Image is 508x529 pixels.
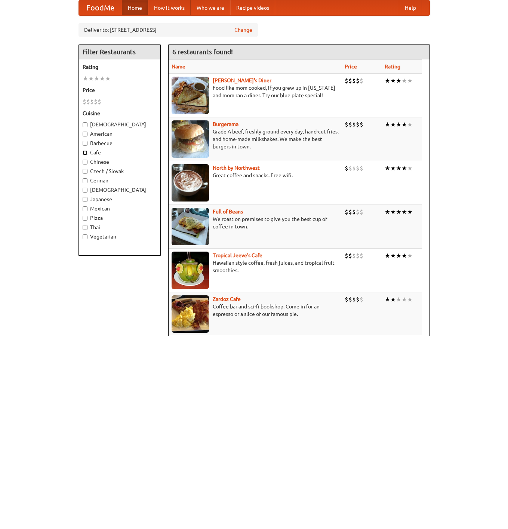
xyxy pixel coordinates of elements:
[172,295,209,333] img: zardoz.jpg
[356,252,360,260] li: $
[396,77,401,85] li: ★
[360,120,363,129] li: $
[99,74,105,83] li: ★
[234,26,252,34] a: Change
[83,74,88,83] li: ★
[213,121,238,127] a: Burgerama
[345,77,348,85] li: $
[407,252,413,260] li: ★
[390,295,396,304] li: ★
[352,295,356,304] li: $
[83,216,87,221] input: Pizza
[407,295,413,304] li: ★
[191,0,230,15] a: Who we are
[352,208,356,216] li: $
[396,295,401,304] li: ★
[94,74,99,83] li: ★
[385,208,390,216] li: ★
[348,164,352,172] li: $
[83,167,157,175] label: Czech / Slovak
[86,98,90,106] li: $
[90,98,94,106] li: $
[83,130,157,138] label: American
[213,209,243,215] a: Full of Beans
[213,77,271,83] a: [PERSON_NAME]'s Diner
[83,169,87,174] input: Czech / Slovak
[385,120,390,129] li: ★
[83,158,157,166] label: Chinese
[360,208,363,216] li: $
[83,224,157,231] label: Thai
[172,84,339,99] p: Food like mom cooked, if you grew up in [US_STATE] and mom ran a diner. Try our blue plate special!
[390,120,396,129] li: ★
[396,208,401,216] li: ★
[83,205,157,212] label: Mexican
[390,208,396,216] li: ★
[83,122,87,127] input: [DEMOGRAPHIC_DATA]
[83,234,87,239] input: Vegetarian
[172,215,339,230] p: We roast on premises to give you the best cup of coffee in town.
[401,164,407,172] li: ★
[83,150,87,155] input: Cafe
[172,64,185,70] a: Name
[213,252,262,258] a: Tropical Jeeve's Cafe
[172,208,209,245] img: beans.jpg
[352,120,356,129] li: $
[348,77,352,85] li: $
[213,165,260,171] a: North by Northwest
[345,120,348,129] li: $
[83,160,87,164] input: Chinese
[83,132,87,136] input: American
[401,252,407,260] li: ★
[83,206,87,211] input: Mexican
[172,164,209,202] img: north.jpg
[401,77,407,85] li: ★
[105,74,111,83] li: ★
[83,63,157,71] h5: Rating
[83,214,157,222] label: Pizza
[401,208,407,216] li: ★
[360,77,363,85] li: $
[348,208,352,216] li: $
[172,120,209,158] img: burgerama.jpg
[390,252,396,260] li: ★
[172,252,209,289] img: jeeves.jpg
[172,128,339,150] p: Grade A beef, freshly ground every day, hand-cut fries, and home-made milkshakes. We make the bes...
[360,295,363,304] li: $
[94,98,98,106] li: $
[148,0,191,15] a: How it works
[396,252,401,260] li: ★
[407,208,413,216] li: ★
[348,120,352,129] li: $
[356,77,360,85] li: $
[83,225,87,230] input: Thai
[401,295,407,304] li: ★
[83,178,87,183] input: German
[396,164,401,172] li: ★
[213,296,241,302] b: Zardoz Cafe
[83,188,87,193] input: [DEMOGRAPHIC_DATA]
[407,120,413,129] li: ★
[172,303,339,318] p: Coffee bar and sci-fi bookshop. Come in for an espresso or a slice of our famous pie.
[345,64,357,70] a: Price
[79,44,160,59] h4: Filter Restaurants
[356,208,360,216] li: $
[122,0,148,15] a: Home
[172,259,339,274] p: Hawaiian style coffee, fresh juices, and tropical fruit smoothies.
[407,164,413,172] li: ★
[360,252,363,260] li: $
[399,0,422,15] a: Help
[88,74,94,83] li: ★
[83,196,157,203] label: Japanese
[385,164,390,172] li: ★
[356,295,360,304] li: $
[396,120,401,129] li: ★
[83,98,86,106] li: $
[83,121,157,128] label: [DEMOGRAPHIC_DATA]
[385,64,400,70] a: Rating
[360,164,363,172] li: $
[407,77,413,85] li: ★
[352,252,356,260] li: $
